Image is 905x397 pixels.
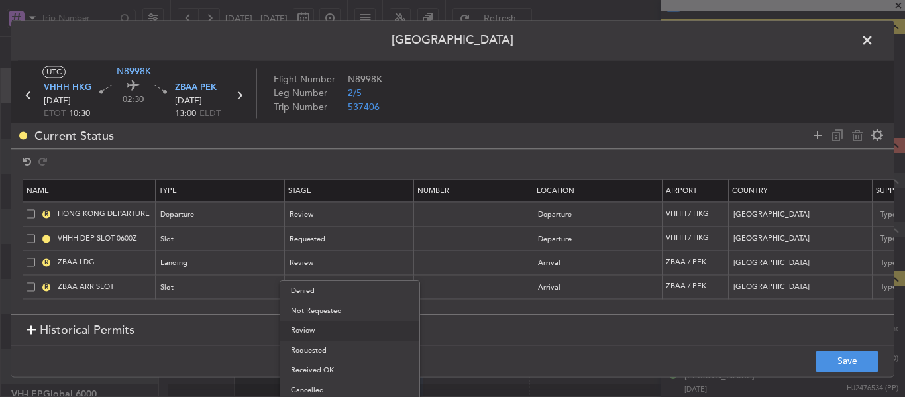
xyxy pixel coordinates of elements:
[291,361,409,380] span: Received OK
[291,301,409,321] span: Not Requested
[291,341,409,361] span: Requested
[291,281,409,301] span: Denied
[291,321,409,341] span: Review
